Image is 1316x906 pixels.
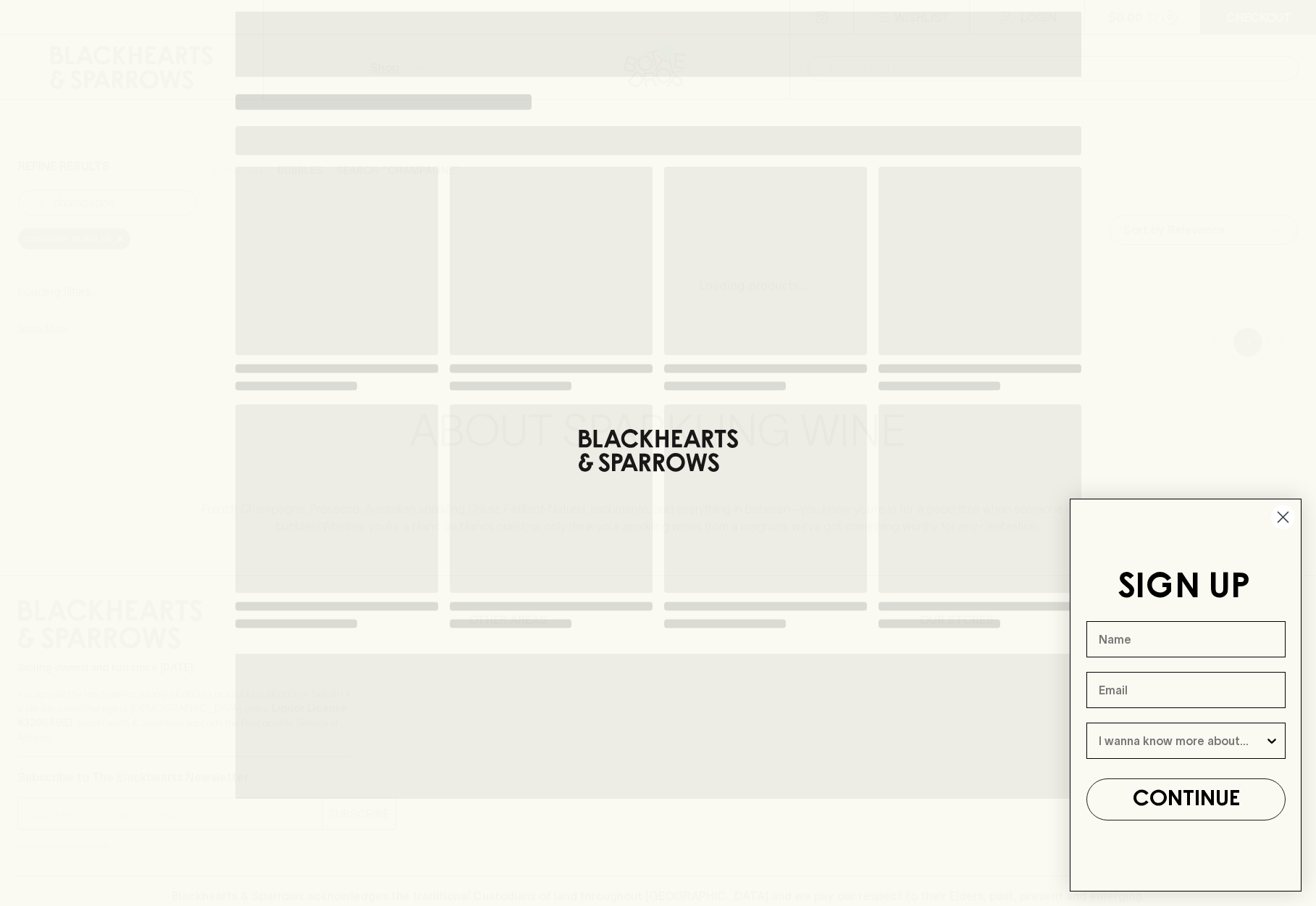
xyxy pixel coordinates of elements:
[1265,723,1279,758] button: Show Options
[1118,571,1250,604] span: SIGN UP
[1086,672,1286,708] input: Email
[1055,484,1316,906] div: FLYOUT Form
[1099,723,1265,758] input: I wanna know more about...
[1086,621,1286,657] input: Name
[1086,778,1286,820] button: CONTINUE
[1270,504,1296,530] button: Close dialog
